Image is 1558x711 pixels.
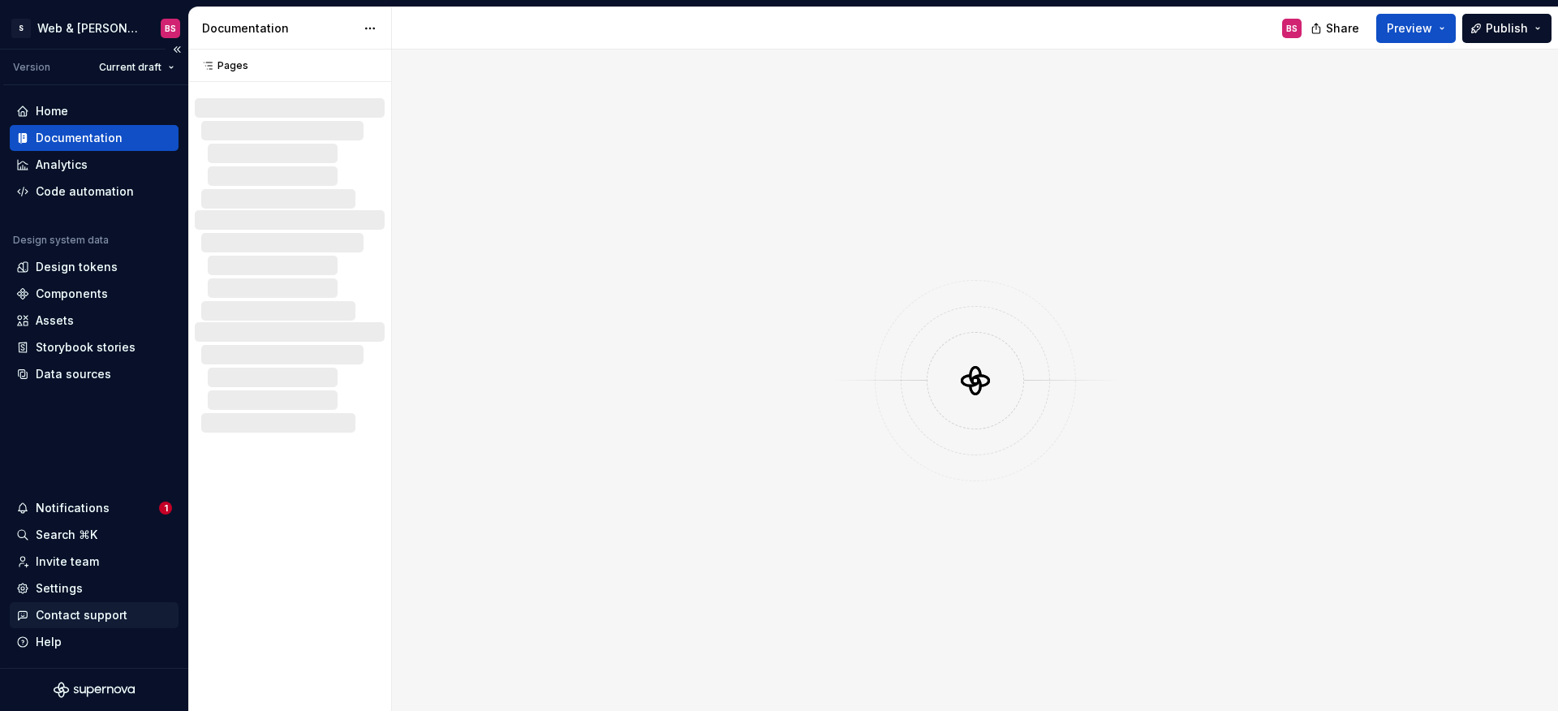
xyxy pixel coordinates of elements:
button: Share [1302,14,1370,43]
button: Notifications1 [10,495,179,521]
a: Design tokens [10,254,179,280]
div: Search ⌘K [36,527,97,543]
div: Contact support [36,607,127,623]
div: Data sources [36,366,111,382]
div: Help [36,634,62,650]
div: Home [36,103,68,119]
div: Settings [36,580,83,597]
div: Documentation [36,130,123,146]
a: Code automation [10,179,179,205]
span: Preview [1387,20,1432,37]
a: Documentation [10,125,179,151]
button: Collapse sidebar [166,38,188,61]
div: Invite team [36,554,99,570]
div: Assets [36,312,74,329]
button: Contact support [10,602,179,628]
div: Version [13,61,50,74]
a: Assets [10,308,179,334]
button: Search ⌘K [10,522,179,548]
div: Documentation [202,20,355,37]
button: SWeb & [PERSON_NAME] SystemsBS [3,11,185,45]
span: Share [1326,20,1359,37]
div: Design system data [13,234,109,247]
a: Components [10,281,179,307]
a: Data sources [10,361,179,387]
svg: Supernova Logo [54,682,135,698]
a: Storybook stories [10,334,179,360]
span: 1 [159,502,172,515]
div: S [11,19,31,38]
button: Current draft [92,56,182,79]
button: Help [10,629,179,655]
div: Code automation [36,183,134,200]
a: Home [10,98,179,124]
div: Notifications [36,500,110,516]
div: BS [1286,22,1298,35]
span: Publish [1486,20,1528,37]
button: Preview [1376,14,1456,43]
div: Web & [PERSON_NAME] Systems [37,20,141,37]
div: Pages [195,59,248,72]
div: Design tokens [36,259,118,275]
a: Invite team [10,549,179,575]
a: Settings [10,575,179,601]
button: Publish [1462,14,1552,43]
div: BS [165,22,176,35]
div: Components [36,286,108,302]
span: Current draft [99,61,161,74]
div: Analytics [36,157,88,173]
a: Analytics [10,152,179,178]
div: Storybook stories [36,339,136,355]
